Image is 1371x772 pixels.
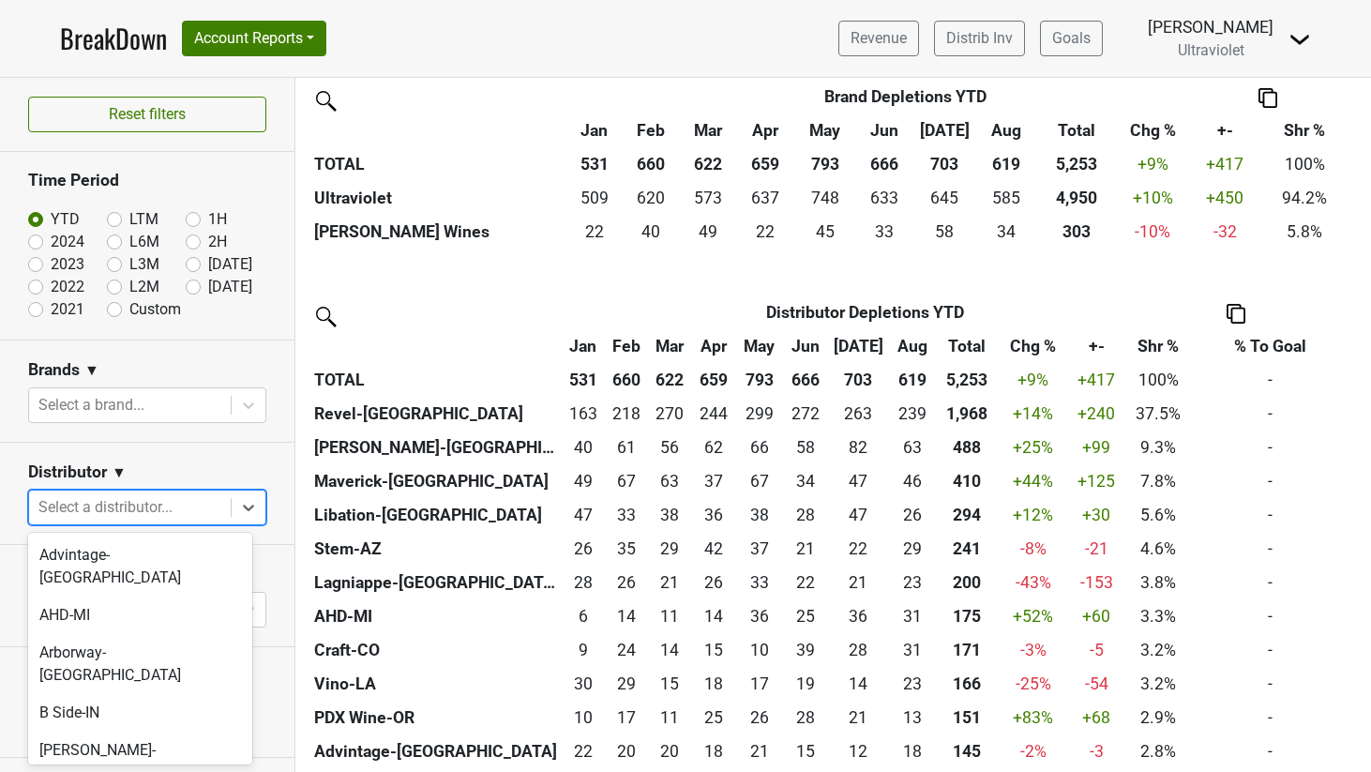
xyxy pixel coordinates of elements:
[51,253,84,276] label: 2023
[605,397,648,431] td: 217.667
[208,231,227,253] label: 2H
[784,363,827,397] th: 666
[208,253,252,276] label: [DATE]
[692,329,735,363] th: Apr: activate to sort column ascending
[309,633,562,667] th: Craft-CO
[182,21,326,56] button: Account Reports
[917,186,972,210] div: 645
[856,114,912,147] th: Jun: activate to sort column ascending
[793,114,856,147] th: May: activate to sort column ascending
[605,295,1125,329] th: Distributor Depletions YTD
[740,537,779,561] div: 37
[740,570,779,595] div: 33
[999,397,1068,431] td: +14 %
[940,570,994,595] div: 200
[566,435,600,460] div: 40
[1125,498,1192,532] td: 5.6%
[647,363,692,397] th: 622
[692,464,735,498] td: 37
[208,208,227,231] label: 1H
[940,469,994,493] div: 410
[789,570,822,595] div: 22
[977,181,1036,215] td: 584.936
[999,566,1068,599] td: -43 %
[1227,304,1245,324] img: Copy to clipboard
[647,532,692,566] td: 29
[28,97,266,132] button: Reset filters
[605,363,648,397] th: 660
[84,359,99,382] span: ▼
[1192,329,1348,363] th: % To Goal: activate to sort column ascending
[566,401,600,426] div: 163
[999,532,1068,566] td: -8 %
[977,147,1036,181] th: 619
[60,19,167,58] a: BreakDown
[309,498,562,532] th: Libation-[GEOGRAPHIC_DATA]
[735,599,784,633] td: 36.252
[566,147,623,181] th: 531
[309,329,562,363] th: &nbsp;: activate to sort column ascending
[28,462,107,482] h3: Distributor
[1178,41,1244,59] span: Ultraviolet
[856,147,912,181] th: 666
[697,503,731,527] div: 36
[798,186,852,210] div: 748
[647,464,692,498] td: 62.916
[1073,401,1121,426] div: +240
[652,503,687,527] div: 38
[692,599,735,633] td: 14.499
[890,464,936,498] td: 45.916
[917,219,972,244] div: 58
[934,21,1025,56] a: Distrib Inv
[692,431,735,464] td: 62.165
[1261,114,1348,147] th: Shr %: activate to sort column ascending
[826,498,889,532] td: 46.666
[1125,464,1192,498] td: 7.8%
[309,464,562,498] th: Maverick-[GEOGRAPHIC_DATA]
[652,604,687,628] div: 11
[652,469,687,493] div: 63
[1188,114,1261,147] th: +-: activate to sort column ascending
[793,147,856,181] th: 793
[1073,469,1121,493] div: +125
[605,599,648,633] td: 14.416
[697,435,731,460] div: 62
[610,503,643,527] div: 33
[623,215,679,249] td: 39.584
[940,401,994,426] div: 1,968
[826,397,889,431] td: 263
[605,464,648,498] td: 67.333
[831,537,885,561] div: 22
[1035,215,1117,249] th: 303.327
[678,147,737,181] th: 622
[697,469,731,493] div: 37
[562,363,605,397] th: 531
[571,186,618,210] div: 509
[735,566,784,599] td: 32.667
[936,498,999,532] th: 293.912
[740,469,779,493] div: 67
[838,21,919,56] a: Revenue
[784,431,827,464] td: 58.004
[737,181,793,215] td: 636.657
[936,599,999,633] th: 174.751
[784,498,827,532] td: 28.25
[1261,147,1348,181] td: 100%
[895,604,931,628] div: 31
[1125,566,1192,599] td: 3.8%
[692,397,735,431] td: 244.082
[309,566,562,599] th: Lagniappe-[GEOGRAPHIC_DATA]
[1118,114,1189,147] th: Chg %: activate to sort column ascending
[566,215,623,249] td: 22.334
[678,114,737,147] th: Mar: activate to sort column ascending
[895,570,931,595] div: 23
[623,147,679,181] th: 660
[1040,186,1112,210] div: 4,950
[999,599,1068,633] td: +52 %
[831,401,885,426] div: 263
[977,114,1036,147] th: Aug: activate to sort column ascending
[309,363,562,397] th: TOTAL
[309,147,566,181] th: TOTAL
[1258,88,1277,108] img: Copy to clipboard
[566,181,623,215] td: 508.672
